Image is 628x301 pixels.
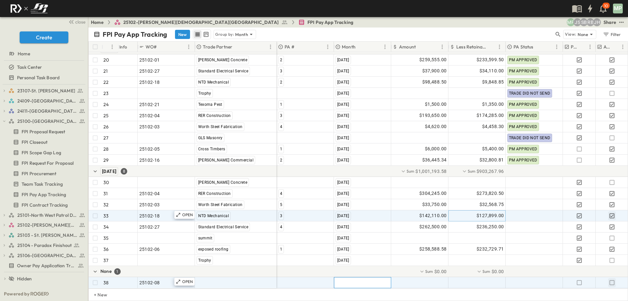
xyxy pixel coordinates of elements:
span: Worth Steel Fabrication [198,202,243,207]
p: View: [565,31,576,38]
div: Filter [602,31,621,38]
nav: breadcrumbs [91,19,357,26]
button: row view [194,30,201,38]
span: FPI Contract Tracking [22,202,68,208]
div: Jesse Sullivan (jsullivan@fpibuilders.com) [573,18,581,26]
span: Texoma Pest [198,102,222,107]
p: PA Status [514,44,533,50]
span: $1,500.00 [425,101,447,108]
p: 24 [103,101,109,108]
span: [DATE] [337,58,349,62]
span: $4,620.00 [425,123,447,130]
div: Sterling Barnett (sterling@fpibuilders.com) [580,18,588,26]
span: 4 [280,124,282,129]
span: $9,848.85 [482,78,504,86]
div: 25102-Christ The Redeemer Anglican Churchtest [1,220,87,230]
span: 5 [280,202,282,207]
span: Task Center [17,64,42,70]
button: Sort [357,43,364,50]
button: Menu [267,43,274,51]
button: Create [20,31,68,43]
a: FPI Proposal Request [1,127,85,136]
button: Menu [619,43,627,51]
span: Owner Pay Application Tracking [17,262,75,269]
span: 25102-27 [139,68,160,74]
span: FPI Request For Proposal [22,160,74,166]
span: 25102-[PERSON_NAME][DEMOGRAPHIC_DATA][GEOGRAPHIC_DATA] [123,19,279,26]
p: Month [342,44,356,50]
span: PM APPROVED [509,80,537,85]
div: Personal Task Boardtest [1,72,87,83]
span: PM APPROVED [509,58,537,62]
span: 3 [280,113,282,118]
div: 25106-St. Andrews Parking Lottest [1,250,87,261]
span: $0.00 [434,268,447,275]
a: 25100-Vanguard Prep School [9,117,85,126]
span: 1 [280,247,282,252]
p: 34 [103,224,109,230]
span: 25102-05 [139,146,160,152]
a: 25102-[PERSON_NAME][DEMOGRAPHIC_DATA][GEOGRAPHIC_DATA] [114,19,288,26]
span: $262,500.00 [419,223,446,231]
p: Less Retainage Amount [456,44,487,50]
p: PE Expecting [571,44,580,50]
span: $6,000.00 [425,145,447,153]
div: Team Task Trackingtest [1,179,87,189]
p: 33 [103,213,109,219]
span: $5,400.00 [482,145,504,153]
span: $142,110.00 [419,212,446,219]
span: close [75,19,85,25]
span: PM APPROVED [509,69,537,73]
a: 25103 - St. [PERSON_NAME] Phase 2 [9,231,85,240]
span: 25102-Christ The Redeemer Anglican Church [17,222,77,228]
span: PM APPROVED [509,147,537,151]
span: Cross Timbers [198,147,225,151]
span: [DATE] [337,236,349,240]
p: FPI Pay App Tracking [103,30,167,39]
button: Menu [381,43,389,51]
span: NTD Mechanical [198,80,229,85]
p: Sum [482,269,490,274]
span: Team Task Tracking [22,181,63,187]
span: exposed roofing [198,247,229,252]
span: Trophy [198,91,211,96]
a: Owner Pay Application Tracking [1,261,85,270]
div: table view [193,29,211,39]
p: 23 [103,90,109,97]
span: 25102-06 [139,246,160,253]
span: 25106-St. Andrews Parking Lot [17,252,77,259]
span: FPI Scope Gap Log [22,149,61,156]
span: $232,729.71 [477,245,504,253]
p: 32 [103,201,109,208]
a: FPI Procurement [1,169,85,178]
div: 24111-[GEOGRAPHIC_DATA]test [1,106,87,116]
a: Home [91,19,104,26]
button: Filter [600,30,623,39]
div: Owner Pay Application Trackingtest [1,260,87,271]
div: FPI Proposal Requesttest [1,126,87,137]
button: New [175,30,190,39]
button: Sort [158,43,166,50]
button: test [618,18,625,26]
span: FPI Proposal Request [22,128,65,135]
span: Standard Electrical Service [198,225,249,229]
span: [DATE] [337,124,349,129]
p: 26 [103,123,109,130]
span: TRADE DID NOT SEND [509,136,550,140]
button: kanban view [202,30,210,38]
p: 28 [103,146,109,152]
span: 25102-18 [139,79,160,85]
a: FPI Pay App Tracking [298,19,353,26]
div: Regina Barnett (rbarnett@fpibuilders.com) [586,18,594,26]
button: Sort [234,43,241,50]
span: 25102-18 [139,213,160,219]
span: 24109-St. Teresa of Calcutta Parish Hall [17,98,77,104]
div: FPI Procurementtest [1,168,87,179]
a: Home [1,49,85,58]
button: close [66,17,87,26]
a: Team Task Tracking [1,179,85,189]
a: 24111-[GEOGRAPHIC_DATA] [9,106,85,116]
span: $236,250.00 [477,223,504,231]
span: PM APPROVED [509,113,537,118]
span: NTD Mechanical [198,214,229,218]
